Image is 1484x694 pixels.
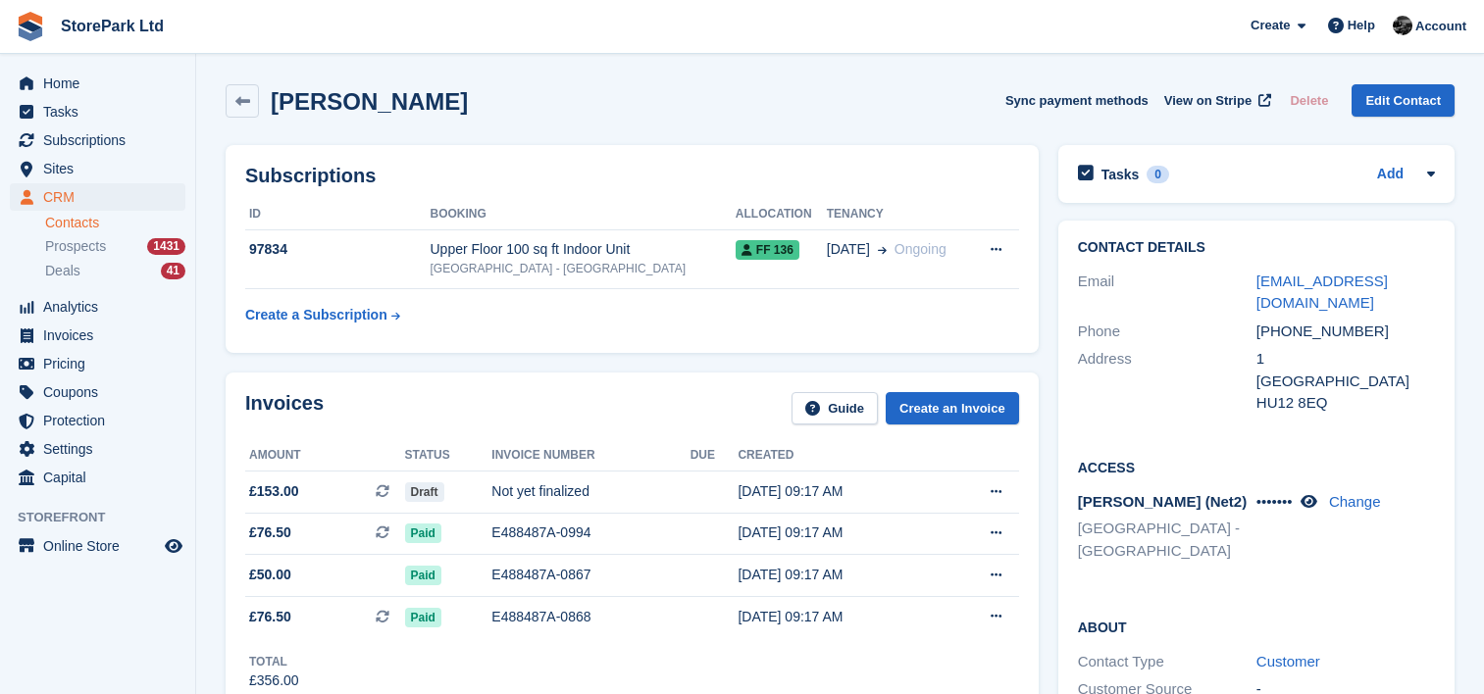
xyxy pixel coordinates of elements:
a: Edit Contact [1352,84,1455,117]
a: Contacts [45,214,185,232]
span: Paid [405,523,441,543]
span: £50.00 [249,565,291,585]
div: 0 [1147,166,1169,183]
span: Paid [405,608,441,627]
div: Not yet finalized [491,481,690,502]
div: Address [1078,348,1256,415]
div: [DATE] 09:17 AM [738,481,940,502]
div: [DATE] 09:17 AM [738,607,940,627]
a: Add [1377,164,1404,186]
span: Tasks [43,98,161,125]
span: Account [1415,17,1466,36]
div: [DATE] 09:17 AM [738,522,940,543]
a: Change [1329,493,1381,510]
span: Invoices [43,322,161,349]
a: Customer [1256,653,1320,669]
span: [DATE] [827,239,870,260]
li: [GEOGRAPHIC_DATA] - [GEOGRAPHIC_DATA] [1078,518,1256,562]
span: Storefront [18,508,195,527]
a: menu [10,293,185,321]
th: Invoice number [491,440,690,471]
h2: Contact Details [1078,240,1435,256]
a: Deals 41 [45,261,185,281]
span: Subscriptions [43,126,161,154]
span: Home [43,70,161,97]
span: View on Stripe [1164,91,1252,111]
img: stora-icon-8386f47178a22dfd0bd8f6a31ec36ba5ce8667c1dd55bd0f319d3a0aa187defe.svg [16,12,45,41]
div: Contact Type [1078,651,1256,673]
a: Preview store [162,534,185,558]
div: [GEOGRAPHIC_DATA] - [GEOGRAPHIC_DATA] [430,260,735,277]
a: menu [10,183,185,211]
span: £153.00 [249,481,299,502]
div: 97834 [245,239,430,260]
span: [PERSON_NAME] (Net2) [1078,493,1248,510]
a: menu [10,464,185,491]
a: View on Stripe [1156,84,1275,117]
span: Coupons [43,378,161,406]
div: Email [1078,271,1256,315]
th: Amount [245,440,405,471]
div: 1431 [147,238,185,255]
a: StorePark Ltd [53,10,172,42]
th: Booking [430,199,735,230]
span: Online Store [43,532,161,560]
div: Upper Floor 100 sq ft Indoor Unit [430,239,735,260]
th: Allocation [736,199,827,230]
div: Phone [1078,321,1256,343]
div: £356.00 [249,670,299,691]
div: HU12 8EQ [1256,392,1435,415]
div: E488487A-0994 [491,522,690,543]
div: [DATE] 09:17 AM [738,565,940,585]
a: menu [10,70,185,97]
h2: Tasks [1101,166,1140,183]
span: ••••••• [1256,493,1293,510]
span: Protection [43,407,161,434]
a: menu [10,322,185,349]
th: Created [738,440,940,471]
th: Tenancy [827,199,970,230]
div: Create a Subscription [245,305,387,325]
a: Guide [792,392,878,424]
h2: Invoices [245,392,324,424]
span: £76.50 [249,607,291,627]
a: menu [10,407,185,434]
th: Status [405,440,492,471]
div: 41 [161,263,185,279]
th: ID [245,199,430,230]
div: Total [249,653,299,670]
h2: Subscriptions [245,165,1019,187]
div: [GEOGRAPHIC_DATA] [1256,371,1435,393]
div: [PHONE_NUMBER] [1256,321,1435,343]
a: menu [10,532,185,560]
button: Delete [1282,84,1336,117]
a: menu [10,126,185,154]
div: E488487A-0868 [491,607,690,627]
span: Pricing [43,350,161,377]
a: menu [10,350,185,377]
a: Create a Subscription [245,297,400,333]
span: FF 136 [736,240,799,260]
span: Paid [405,566,441,585]
a: [EMAIL_ADDRESS][DOMAIN_NAME] [1256,273,1388,312]
span: Ongoing [895,241,947,257]
span: Draft [405,482,444,502]
a: Create an Invoice [886,392,1019,424]
button: Sync payment methods [1005,84,1149,117]
a: menu [10,98,185,125]
span: £76.50 [249,522,291,543]
span: Settings [43,435,161,463]
a: menu [10,155,185,182]
span: Create [1251,16,1290,35]
span: CRM [43,183,161,211]
div: 1 [1256,348,1435,371]
span: Help [1348,16,1375,35]
span: Analytics [43,293,161,321]
h2: About [1078,617,1435,636]
h2: [PERSON_NAME] [271,88,468,115]
span: Sites [43,155,161,182]
span: Capital [43,464,161,491]
div: E488487A-0867 [491,565,690,585]
span: Deals [45,262,80,280]
th: Due [691,440,739,471]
